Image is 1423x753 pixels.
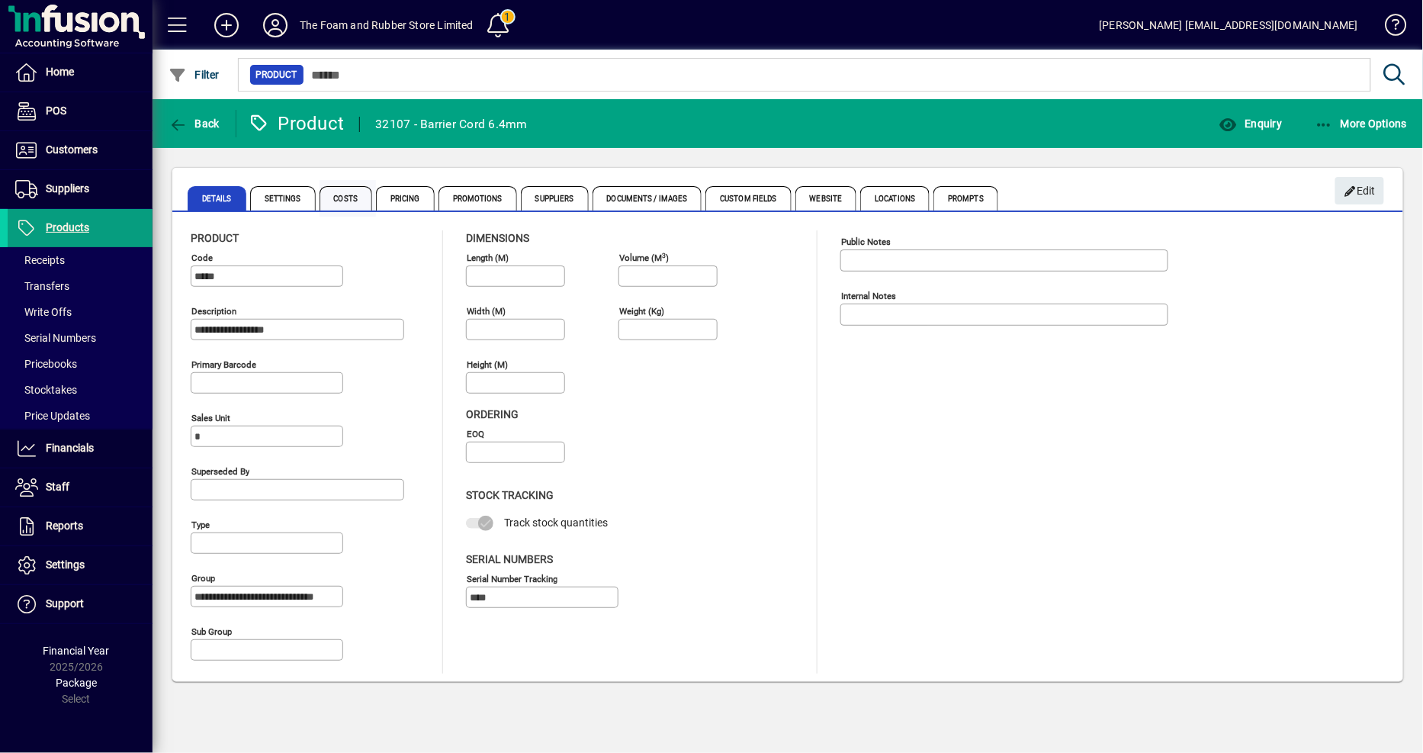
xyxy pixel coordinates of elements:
a: Customers [8,131,153,169]
mat-label: Height (m) [467,359,508,370]
a: Write Offs [8,299,153,325]
span: Ordering [466,408,519,420]
span: Package [56,677,97,689]
button: Filter [165,61,223,88]
a: POS [8,92,153,130]
div: Product [248,111,345,136]
span: Costs [320,186,373,211]
mat-label: Code [191,253,213,263]
mat-label: Internal Notes [841,291,896,301]
a: Suppliers [8,170,153,208]
span: Serial Numbers [466,553,553,565]
a: Price Updates [8,403,153,429]
span: Suppliers [521,186,589,211]
span: Promotions [438,186,517,211]
span: Support [46,597,84,610]
button: Add [202,11,251,39]
span: POS [46,105,66,117]
a: Pricebooks [8,351,153,377]
span: Settings [250,186,316,211]
span: Receipts [15,254,65,266]
span: Enquiry [1219,117,1282,130]
span: Write Offs [15,306,72,318]
div: [PERSON_NAME] [EMAIL_ADDRESS][DOMAIN_NAME] [1100,13,1358,37]
span: Prompts [933,186,998,211]
span: Edit [1344,179,1376,204]
a: Settings [8,546,153,584]
sup: 3 [662,251,666,259]
a: Knowledge Base [1373,3,1404,53]
mat-label: Group [191,573,215,584]
a: Receipts [8,247,153,273]
mat-label: Sub group [191,626,232,637]
span: Price Updates [15,410,90,422]
span: Locations [860,186,930,211]
app-page-header-button: Back [153,110,236,137]
span: More Options [1315,117,1408,130]
span: Dimensions [466,232,529,244]
div: The Foam and Rubber Store Limited [300,13,474,37]
span: Track stock quantities [504,516,608,529]
span: Pricing [376,186,435,211]
button: More Options [1311,110,1412,137]
span: Home [46,66,74,78]
span: Stock Tracking [466,489,554,501]
span: Pricebooks [15,358,77,370]
button: Back [165,110,223,137]
mat-label: Primary barcode [191,359,256,370]
span: Documents / Images [593,186,702,211]
button: Profile [251,11,300,39]
a: Financials [8,430,153,468]
span: Financial Year [43,645,110,657]
div: 32107 - Barrier Cord 6.4mm [375,112,528,137]
span: Reports [46,520,83,532]
mat-label: Sales unit [191,413,230,423]
span: Stocktakes [15,384,77,396]
a: Staff [8,468,153,507]
mat-label: Width (m) [467,306,506,317]
a: Transfers [8,273,153,299]
span: Custom Fields [705,186,791,211]
button: Edit [1335,177,1384,204]
mat-label: EOQ [467,429,484,439]
mat-label: Type [191,520,210,530]
button: Enquiry [1215,110,1286,137]
mat-label: Description [191,306,236,317]
span: Filter [169,69,220,81]
span: Financials [46,442,94,454]
span: Suppliers [46,182,89,195]
mat-label: Volume (m ) [619,253,669,263]
span: Settings [46,558,85,571]
a: Serial Numbers [8,325,153,351]
mat-label: Superseded by [191,466,249,477]
a: Stocktakes [8,377,153,403]
span: Product [191,232,239,244]
a: Reports [8,507,153,545]
span: Products [46,221,89,233]
mat-label: Length (m) [467,253,509,263]
mat-label: Public Notes [841,237,891,247]
span: Serial Numbers [15,332,96,344]
mat-label: Weight (Kg) [619,306,664,317]
span: Product [256,67,297,82]
a: Home [8,53,153,92]
span: Details [188,186,246,211]
span: Back [169,117,220,130]
span: Transfers [15,280,69,292]
span: Customers [46,143,98,156]
span: Staff [46,481,69,493]
a: Support [8,585,153,623]
span: Website [795,186,857,211]
mat-label: Serial Number tracking [467,573,557,584]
